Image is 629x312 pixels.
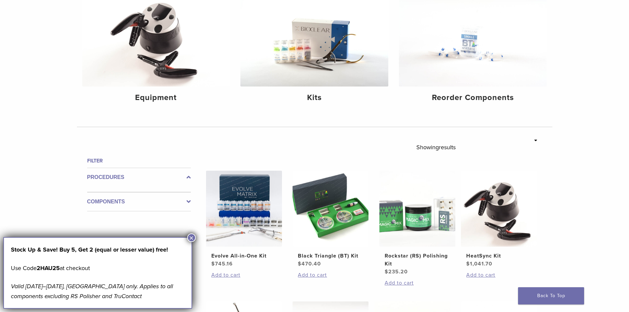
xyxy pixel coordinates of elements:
[385,268,388,275] span: $
[379,171,456,276] a: Rockstar (RS) Polishing KitRockstar (RS) Polishing Kit $235.20
[293,171,368,247] img: Black Triangle (BT) Kit
[461,171,537,247] img: HeatSync Kit
[416,140,456,154] p: Showing results
[87,173,191,181] label: Procedures
[298,271,363,279] a: Add to cart: “Black Triangle (BT) Kit”
[11,283,173,300] em: Valid [DATE]–[DATE], [GEOGRAPHIC_DATA] only. Applies to all components excluding RS Polisher and ...
[211,271,277,279] a: Add to cart: “Evolve All-in-One Kit”
[385,252,450,268] h2: Rockstar (RS) Polishing Kit
[298,252,363,260] h2: Black Triangle (BT) Kit
[466,271,532,279] a: Add to cart: “HeatSync Kit”
[37,264,60,272] strong: 2HAU25
[11,263,185,273] p: Use Code at checkout
[518,287,584,304] a: Back To Top
[11,246,168,253] strong: Stock Up & Save! Buy 5, Get 2 (equal or lesser value) free!
[466,260,492,267] bdi: 1,041.70
[206,171,283,268] a: Evolve All-in-One KitEvolve All-in-One Kit $745.16
[87,157,191,165] h4: Filter
[298,260,321,267] bdi: 470.40
[379,171,455,247] img: Rockstar (RS) Polishing Kit
[87,198,191,206] label: Components
[206,171,282,247] img: Evolve All-in-One Kit
[187,233,196,242] button: Close
[385,279,450,287] a: Add to cart: “Rockstar (RS) Polishing Kit”
[211,260,233,267] bdi: 745.16
[211,260,215,267] span: $
[87,92,225,104] h4: Equipment
[246,92,383,104] h4: Kits
[211,252,277,260] h2: Evolve All-in-One Kit
[298,260,301,267] span: $
[385,268,408,275] bdi: 235.20
[466,252,532,260] h2: HeatSync Kit
[292,171,369,268] a: Black Triangle (BT) KitBlack Triangle (BT) Kit $470.40
[466,260,470,267] span: $
[461,171,538,268] a: HeatSync KitHeatSync Kit $1,041.70
[404,92,542,104] h4: Reorder Components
